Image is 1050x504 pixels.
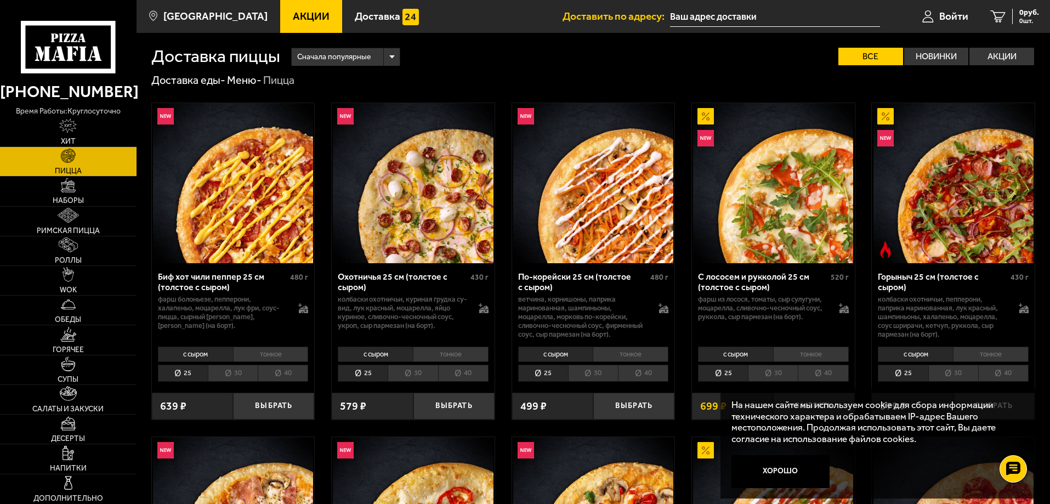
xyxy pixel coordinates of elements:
img: Охотничья 25 см (толстое с сыром) [333,103,493,263]
span: Доставить по адресу: [563,11,670,21]
div: Охотничья 25 см (толстое с сыром) [338,271,468,292]
a: НовинкаОхотничья 25 см (толстое с сыром) [332,103,495,263]
img: Острое блюдо [877,241,894,258]
span: Роллы [55,257,82,264]
li: 40 [438,365,489,382]
span: 480 г [650,273,668,282]
span: Хит [61,138,76,145]
span: Дополнительно [33,495,103,502]
img: Горыныч 25 см (толстое с сыром) [873,103,1034,263]
span: Обеды [55,316,81,324]
li: 30 [928,365,978,382]
p: На нашем сайте мы используем cookie для сбора информации технического характера и обрабатываем IP... [731,399,1018,445]
li: с сыром [878,347,953,362]
li: 40 [258,365,308,382]
label: Все [838,48,903,65]
img: Новинка [157,442,174,458]
img: Новинка [337,442,354,458]
a: АкционныйНовинкаС лососем и рукколой 25 см (толстое с сыром) [692,103,855,263]
p: колбаски Охотничьи, пепперони, паприка маринованная, лук красный, шампиньоны, халапеньо, моцарелл... [878,295,1008,339]
li: тонкое [773,347,849,362]
button: Хорошо [731,455,830,488]
img: 15daf4d41897b9f0e9f617042186c801.svg [402,9,419,25]
div: С лососем и рукколой 25 см (толстое с сыром) [698,271,828,292]
span: 520 г [831,273,849,282]
div: Горыныч 25 см (толстое с сыром) [878,271,1008,292]
li: 25 [878,365,928,382]
a: Меню- [227,73,262,87]
li: 30 [208,365,258,382]
li: тонкое [593,347,668,362]
button: Выбрать [233,393,314,420]
span: 639 ₽ [160,401,186,412]
li: с сыром [698,347,773,362]
a: НовинкаБиф хот чили пеппер 25 см (толстое с сыром) [152,103,315,263]
li: тонкое [413,347,489,362]
p: колбаски охотничьи, куриная грудка су-вид, лук красный, моцарелла, яйцо куриное, сливочно-чесночн... [338,295,468,330]
li: с сыром [518,347,593,362]
li: 40 [618,365,668,382]
li: 40 [978,365,1029,382]
a: Доставка еды- [151,73,225,87]
span: Войти [939,11,968,21]
li: 30 [388,365,438,382]
li: 30 [748,365,798,382]
img: С лососем и рукколой 25 см (толстое с сыром) [693,103,853,263]
li: 25 [698,365,748,382]
span: 0 шт. [1019,18,1039,24]
img: По-корейски 25 см (толстое с сыром) [513,103,673,263]
p: фарш из лосося, томаты, сыр сулугуни, моцарелла, сливочно-чесночный соус, руккола, сыр пармезан (... [698,295,828,321]
img: Новинка [697,130,714,146]
img: Новинка [877,130,894,146]
label: Новинки [904,48,969,65]
img: Акционный [697,442,714,458]
span: Супы [58,376,78,383]
div: По-корейски 25 см (толстое с сыром) [518,271,648,292]
img: Акционный [877,108,894,124]
img: Новинка [157,108,174,124]
span: Напитки [50,465,87,472]
span: Сначала популярные [297,47,371,67]
span: WOK [60,286,77,294]
div: Пицца [263,73,294,88]
a: НовинкаПо-корейски 25 см (толстое с сыром) [512,103,675,263]
span: 480 г [290,273,308,282]
span: Пицца [55,167,82,175]
span: Десерты [51,435,85,443]
span: Наборы [53,197,84,205]
p: фарш болоньезе, пепперони, халапеньо, моцарелла, лук фри, соус-пицца, сырный [PERSON_NAME], [PERS... [158,295,288,330]
li: тонкое [953,347,1029,362]
span: Салаты и закуски [32,405,104,413]
li: 25 [158,365,208,382]
input: Ваш адрес доставки [670,7,880,27]
img: Новинка [518,108,534,124]
span: [GEOGRAPHIC_DATA] [163,11,268,21]
img: Новинка [518,442,534,458]
li: с сыром [158,347,233,362]
img: Биф хот чили пеппер 25 см (толстое с сыром) [153,103,313,263]
img: Новинка [337,108,354,124]
button: Выбрать [413,393,495,420]
span: Доставка [355,11,400,21]
span: Акции [293,11,330,21]
div: Биф хот чили пеппер 25 см (толстое с сыром) [158,271,288,292]
span: 430 г [470,273,489,282]
a: АкционныйНовинкаОстрое блюдоГорыныч 25 см (толстое с сыром) [872,103,1035,263]
span: 499 ₽ [520,401,547,412]
h1: Доставка пиццы [151,48,280,65]
label: Акции [969,48,1034,65]
span: 430 г [1011,273,1029,282]
li: 30 [568,365,618,382]
span: Горячее [53,346,84,354]
li: с сыром [338,347,413,362]
li: 40 [798,365,848,382]
li: 25 [518,365,568,382]
span: Римская пицца [37,227,100,235]
button: Выбрать [593,393,674,420]
span: 0 руб. [1019,9,1039,16]
li: 25 [338,365,388,382]
span: 579 ₽ [340,401,366,412]
img: Акционный [697,108,714,124]
li: тонкое [233,347,309,362]
span: 699 ₽ [700,401,727,412]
